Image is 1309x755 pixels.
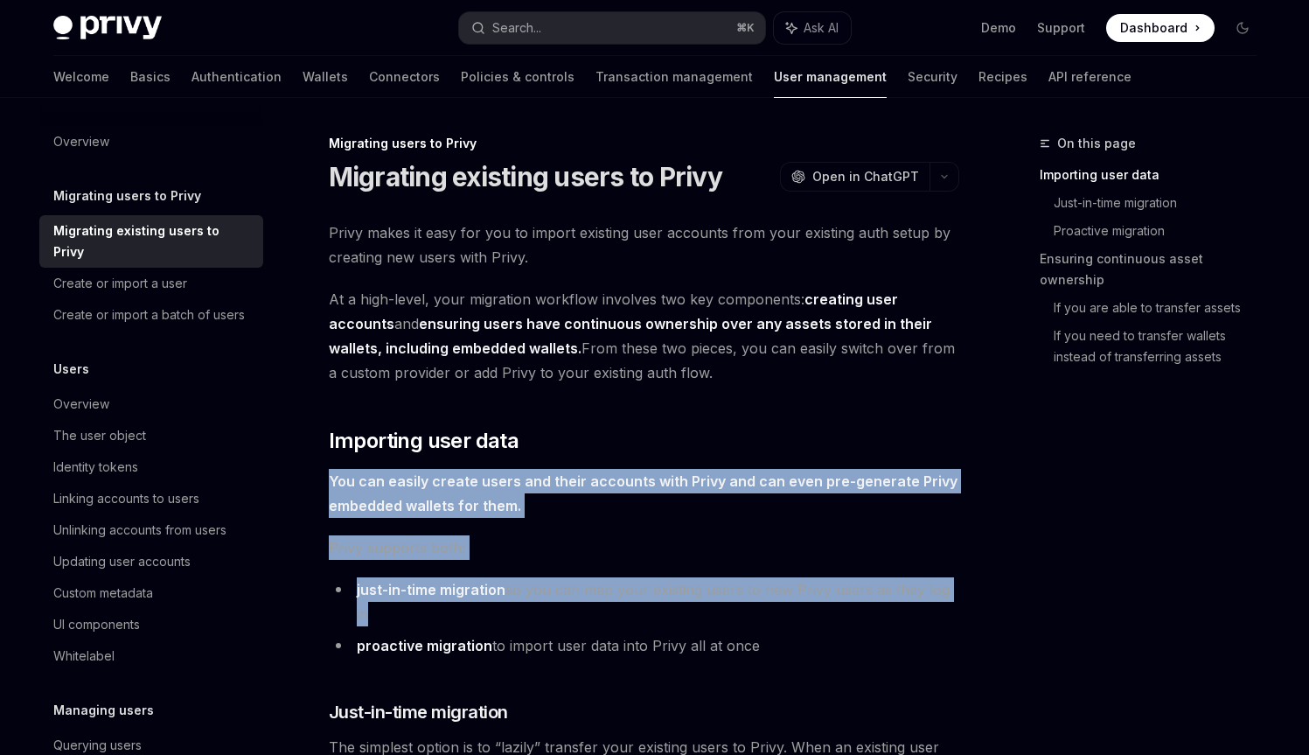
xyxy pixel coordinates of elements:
button: Open in ChatGPT [780,162,930,192]
div: Migrating existing users to Privy [53,220,253,262]
a: Identity tokens [39,451,263,483]
div: Migrating users to Privy [329,135,959,152]
div: Create or import a batch of users [53,304,245,325]
div: Identity tokens [53,457,138,478]
div: Updating user accounts [53,551,191,572]
a: Just-in-time migration [1054,189,1271,217]
a: API reference [1048,56,1131,98]
a: UI components [39,609,263,640]
a: Linking accounts to users [39,483,263,514]
h1: Migrating existing users to Privy [329,161,722,192]
a: Connectors [369,56,440,98]
button: Toggle dark mode [1229,14,1257,42]
img: dark logo [53,16,162,40]
a: Migrating existing users to Privy [39,215,263,268]
span: Just-in-time migration [329,700,508,724]
a: Overview [39,126,263,157]
a: The user object [39,420,263,451]
a: Welcome [53,56,109,98]
a: Create or import a batch of users [39,299,263,331]
a: Wallets [303,56,348,98]
a: Overview [39,388,263,420]
div: Create or import a user [53,273,187,294]
a: just-in-time migration [357,581,505,599]
a: Updating user accounts [39,546,263,577]
span: Importing user data [329,427,519,455]
div: Linking accounts to users [53,488,199,509]
a: Custom metadata [39,577,263,609]
span: On this page [1057,133,1136,154]
a: Recipes [978,56,1027,98]
a: proactive migration [357,637,492,655]
a: If you need to transfer wallets instead of transferring assets [1054,322,1271,371]
li: to import user data into Privy all at once [329,633,959,658]
div: Unlinking accounts from users [53,520,226,541]
a: Transaction management [595,56,753,98]
a: Ensuring continuous asset ownership [1040,245,1271,294]
a: Dashboard [1106,14,1215,42]
span: Privy makes it easy for you to import existing user accounts from your existing auth setup by cre... [329,220,959,269]
strong: You can easily create users and their accounts with Privy and can even pre-generate Privy embedde... [329,472,957,514]
a: Proactive migration [1054,217,1271,245]
a: Policies & controls [461,56,574,98]
a: Unlinking accounts from users [39,514,263,546]
h5: Managing users [53,700,154,721]
div: Whitelabel [53,646,115,667]
h5: Migrating users to Privy [53,185,201,206]
li: so you can map your existing users to new Privy users as they log in [329,577,959,626]
a: Support [1037,19,1085,37]
a: If you are able to transfer assets [1054,294,1271,322]
span: Ask AI [804,19,839,37]
a: User management [774,56,887,98]
a: Whitelabel [39,640,263,672]
span: At a high-level, your migration workflow involves two key components: and From these two pieces, ... [329,287,959,385]
strong: ensuring users have continuous ownership over any assets stored in their wallets, including embed... [329,315,932,357]
a: Basics [130,56,171,98]
span: ⌘ K [736,21,755,35]
div: Overview [53,131,109,152]
span: Dashboard [1120,19,1187,37]
span: Privy supports both: [329,535,959,560]
a: Create or import a user [39,268,263,299]
button: Search...⌘K [459,12,765,44]
div: Custom metadata [53,583,153,604]
div: Overview [53,394,109,415]
a: Authentication [191,56,282,98]
a: Demo [981,19,1016,37]
div: Search... [492,17,541,38]
div: The user object [53,425,146,446]
div: UI components [53,614,140,635]
h5: Users [53,359,89,380]
a: Security [908,56,957,98]
button: Ask AI [774,12,851,44]
a: Importing user data [1040,161,1271,189]
span: Open in ChatGPT [812,168,919,185]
